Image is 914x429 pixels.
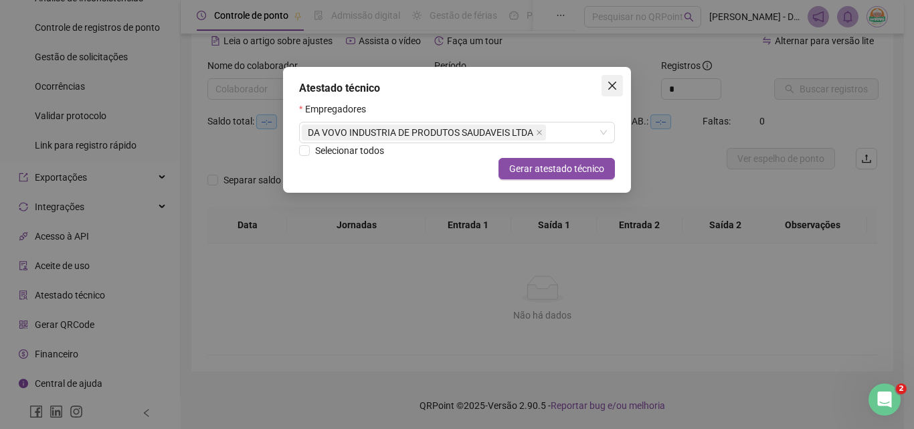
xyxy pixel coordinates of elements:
[607,80,618,91] span: close
[602,75,623,96] button: Close
[302,124,546,141] span: DA VOVO INDUSTRIA DE PRODUTOS SAUDAVEIS LTDA
[299,80,615,96] div: Atestado técnico
[896,383,907,394] span: 2
[509,161,604,176] span: Gerar atestado técnico
[308,125,533,140] span: DA VOVO INDUSTRIA DE PRODUTOS SAUDAVEIS LTDA
[498,158,615,179] button: Gerar atestado técnico
[869,383,901,416] iframe: Intercom live chat
[310,143,389,158] span: Selecionar todos
[536,129,543,136] span: close
[299,102,375,116] label: Empregadores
